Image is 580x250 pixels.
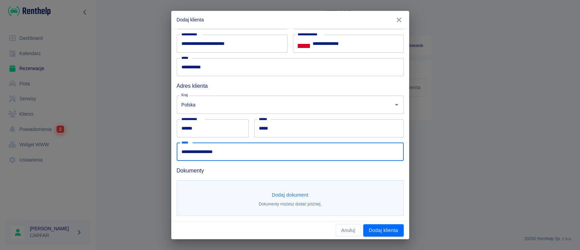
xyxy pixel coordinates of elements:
button: Dodaj klienta [363,224,403,237]
button: Dodaj dokument [269,189,311,201]
button: Anuluj [336,224,361,237]
button: Otwórz [392,100,401,110]
button: Select country [298,39,310,49]
label: Kraj [181,93,188,98]
h6: Adres klienta [177,82,404,90]
p: Dokumenty możesz dodać później. [259,201,321,207]
h2: Dodaj klienta [171,11,409,29]
h6: Dokumenty [177,166,404,175]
